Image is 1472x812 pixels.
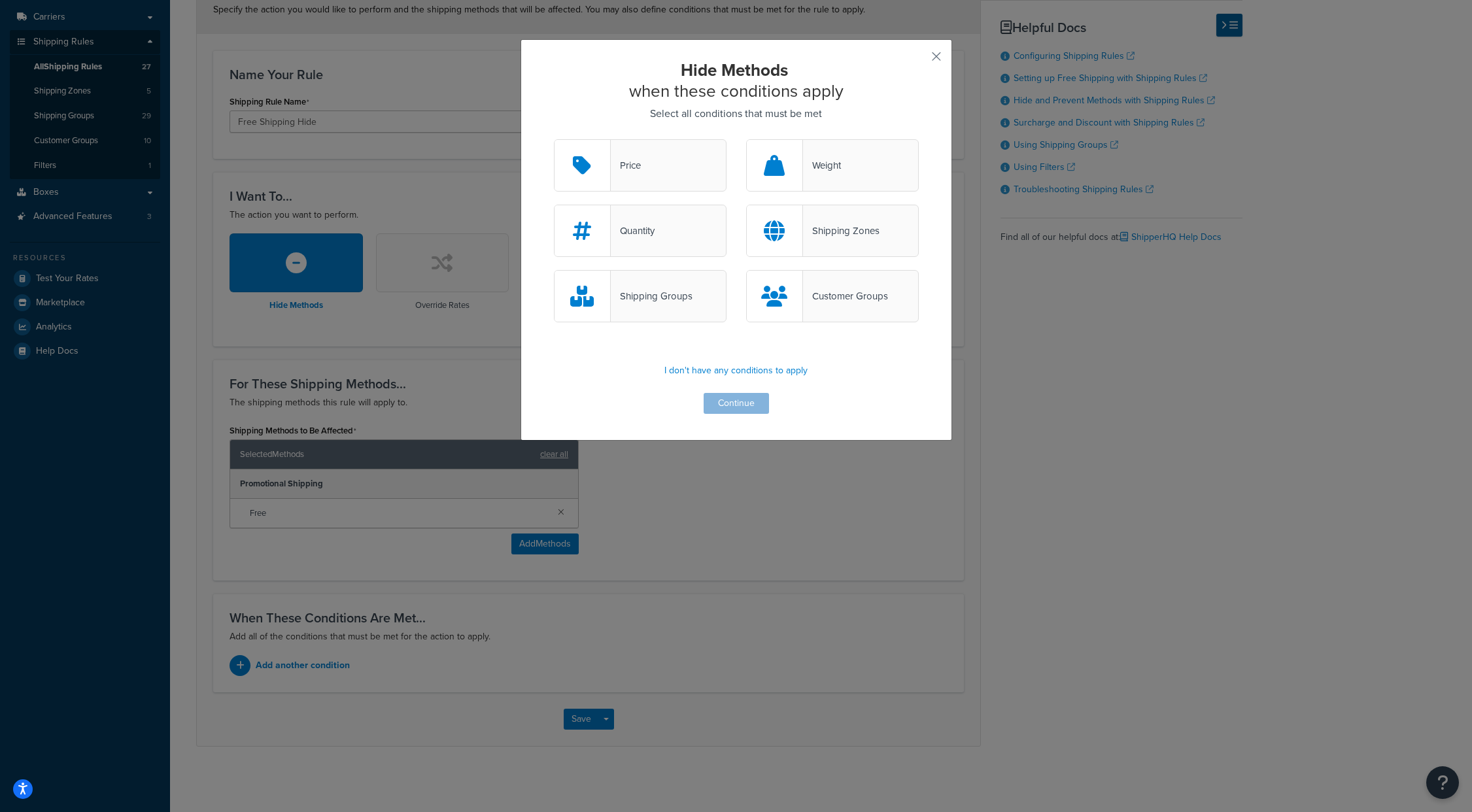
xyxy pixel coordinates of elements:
[554,59,919,101] h2: when these conditions apply
[803,156,841,175] div: Weight
[803,222,880,240] div: Shipping Zones
[803,287,888,305] div: Customer Groups
[681,58,788,82] strong: Hide Methods
[611,222,655,240] div: Quantity
[611,156,641,175] div: Price
[611,287,693,305] div: Shipping Groups
[554,105,919,123] p: Select all conditions that must be met
[554,362,919,380] p: I don't have any conditions to apply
